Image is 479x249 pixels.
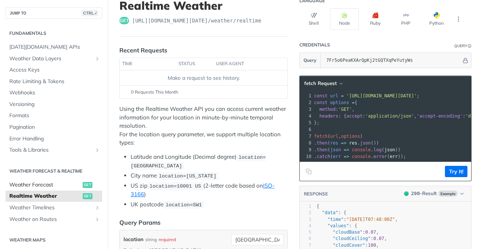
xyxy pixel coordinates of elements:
button: More Languages [453,13,464,25]
a: Pagination [6,122,102,133]
span: Access Keys [9,66,100,74]
a: Access Keys [6,64,102,76]
a: Realtime Weatherget [6,191,102,202]
div: 5 [300,119,312,126]
button: Shell [299,8,328,30]
span: options [341,134,360,139]
div: Credentials [299,42,330,48]
span: Example [438,191,458,197]
div: 1 [300,203,311,210]
span: location=[US_STATE] [159,173,216,179]
input: apikey [323,53,461,68]
h2: Weather Forecast & realtime [6,168,102,174]
a: Weather Data LayersShow subpages for Weather Data Layers [6,53,102,64]
span: => [341,140,346,146]
span: => [344,147,349,152]
th: user agent [213,58,272,70]
span: . ( . ( )); [314,154,406,159]
button: Hide [461,57,469,64]
a: [DATE][DOMAIN_NAME] APIs [6,42,102,53]
span: Query [303,57,317,64]
a: Rate Limiting & Tokens [6,76,102,87]
button: fetch Request [302,80,345,87]
span: 0.07 [365,230,376,235]
span: : { [317,223,357,228]
span: Pagination [9,124,100,131]
a: Tools & LibrariesShow subpages for Tools & Libraries [6,145,102,156]
a: Weather on RoutesShow subpages for Weather on Routes [6,214,102,225]
span: location=10001 US [149,183,201,189]
button: Show subpages for Weather Data Layers [94,56,100,62]
div: 8 [300,140,312,146]
div: 9 [300,146,312,153]
span: "values" [327,223,349,228]
button: Show subpages for Weather Timelines [94,205,100,211]
button: Python [422,8,451,30]
div: 3 [300,216,311,223]
div: Recent Requests [119,46,167,55]
span: get [83,193,92,199]
span: Rate Limiting & Tokens [9,78,100,85]
span: json [330,147,341,152]
button: Ruby [361,8,390,30]
span: Versioning [9,101,100,108]
span: console [352,147,371,152]
span: "[DATE]T07:48:00Z" [347,217,395,222]
a: Weather Forecastget [6,179,102,191]
span: Realtime Weather [9,192,81,200]
button: 200200-ResultExample [400,190,467,197]
li: US zip (2-letter code based on ) [131,182,288,199]
span: ; [314,93,419,98]
span: const [314,100,327,105]
span: ( , ) [314,134,363,139]
span: 'accept-encoding' [417,113,463,119]
span: "time" [327,217,344,222]
span: 200 [411,191,420,196]
span: accept [347,113,363,119]
span: { [317,204,319,209]
span: "data" [322,210,338,215]
li: City name [131,171,288,180]
span: 0 Requests This Month [131,89,178,95]
button: RESPONSE [303,190,328,198]
div: 3 [300,106,312,113]
span: options [330,100,349,105]
a: Formats [6,110,102,121]
span: Tools & Libraries [9,146,92,154]
span: catch [317,154,330,159]
div: 7 [300,133,312,140]
span: 200 [404,191,409,196]
span: : , [317,236,387,241]
span: headers [319,113,338,119]
a: Webhooks [6,87,102,98]
span: method [319,107,335,112]
span: : , [317,230,379,235]
button: PHP [391,8,420,30]
button: Query [300,53,321,68]
span: console [352,154,371,159]
h2: Weather Maps [6,237,102,243]
span: Webhooks [9,89,100,97]
span: "cloudCover" [333,243,365,248]
div: - Result [411,190,437,197]
span: fetch Request [304,80,337,86]
div: required [159,234,176,245]
span: }; [314,120,320,125]
div: 4 [300,113,312,119]
span: '[URL][DOMAIN_NAME][DATE]' [347,93,417,98]
span: { [314,100,357,105]
span: 'GET' [338,107,352,112]
span: https://api.tomorrow.io/v4/weather/realtime [132,17,262,24]
div: QueryInformation [454,43,472,49]
li: UK postcode [131,200,288,209]
div: 1 [300,92,312,99]
i: Information [468,44,472,48]
div: 5 [300,229,311,236]
span: err [390,154,398,159]
span: 100 [368,243,376,248]
span: : , [317,243,379,248]
span: [DATE][DOMAIN_NAME] APIs [9,43,100,51]
button: Show subpages for Tools & Libraries [94,147,100,153]
th: status [176,58,213,70]
a: Versioning [6,99,102,110]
